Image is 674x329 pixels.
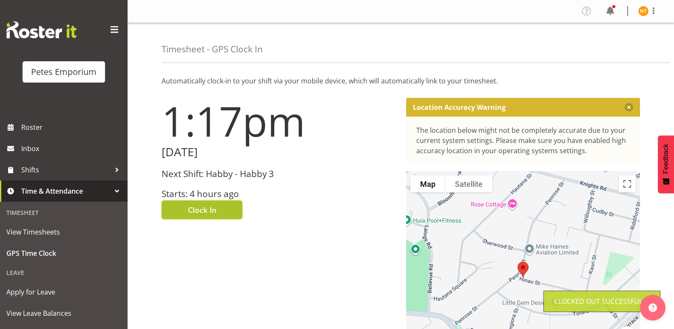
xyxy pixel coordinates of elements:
span: View Timesheets [6,226,121,238]
span: Shifts [21,163,111,176]
a: View Leave Balances [2,303,125,324]
button: Show street map [410,175,445,192]
span: Roster [21,121,123,134]
button: Close message [625,103,633,112]
span: Clock In [188,204,216,215]
h2: [DATE] [162,146,396,159]
h3: Starts: 4 hours ago [162,189,396,199]
img: help-xxl-2.png [648,303,657,312]
span: Apply for Leave [6,286,121,298]
h3: Next Shift: Habby - Habby 3 [162,169,396,179]
button: Clock In [162,200,242,219]
a: GPS Time Clock [2,243,125,264]
span: Inbox [21,142,123,155]
span: View Leave Balances [6,307,121,320]
h4: Timesheet - GPS Clock In [162,44,263,54]
div: The location below might not be completely accurate due to your current system settings. Please m... [416,125,630,156]
span: Feedback [662,144,670,174]
div: Clocked out Successfully [554,296,650,306]
span: GPS Time Clock [6,247,121,260]
p: Automatically clock-in to your shift via your mobile device, which will automatically link to you... [162,76,640,86]
img: nicole-thomson8388.jpg [638,6,648,16]
a: View Timesheets [2,221,125,243]
a: Apply for Leave [2,281,125,303]
div: Petes Emporium [31,66,97,78]
h1: 1:17pm [162,98,396,144]
div: Timesheet [2,204,125,221]
p: Location Accuracy Warning [413,103,506,112]
span: Time & Attendance [21,185,111,197]
img: Rosterit website logo [6,21,77,38]
button: Toggle fullscreen view [619,175,636,192]
button: Show satellite imagery [445,175,492,192]
button: Feedback - Show survey [658,135,674,193]
div: Leave [2,264,125,281]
